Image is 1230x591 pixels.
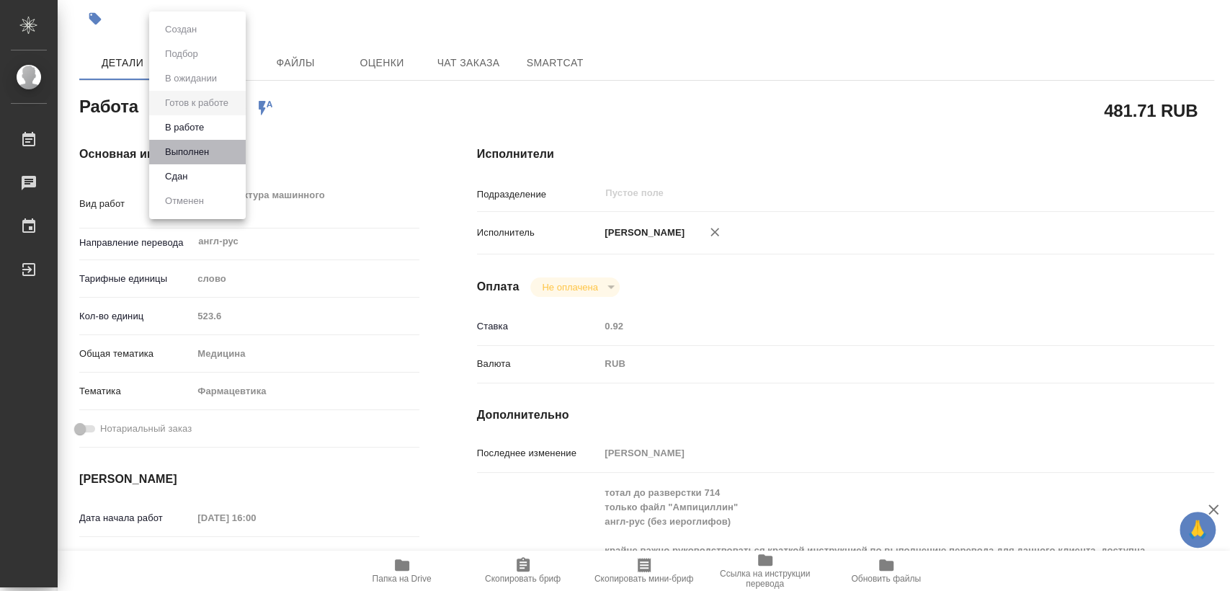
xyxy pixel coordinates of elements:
[161,120,208,135] button: В работе
[161,144,213,160] button: Выполнен
[161,22,201,37] button: Создан
[161,71,221,86] button: В ожидании
[161,95,233,111] button: Готов к работе
[161,46,202,62] button: Подбор
[161,193,208,209] button: Отменен
[161,169,192,185] button: Сдан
